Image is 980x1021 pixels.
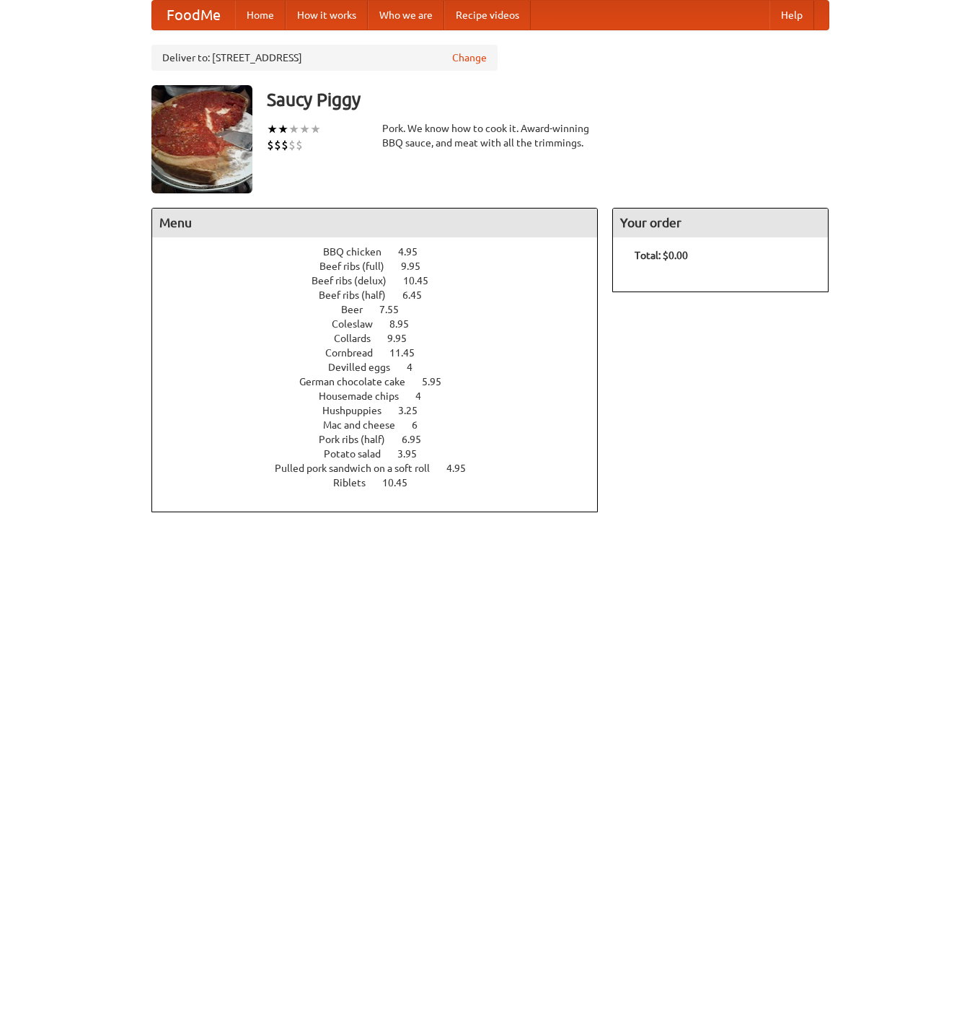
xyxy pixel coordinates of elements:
[319,434,399,445] span: Pork ribs (half)
[334,333,385,344] span: Collards
[382,477,422,488] span: 10.45
[322,405,396,416] span: Hushpuppies
[267,85,829,114] h3: Saucy Piggy
[398,405,432,416] span: 3.25
[324,448,443,460] a: Potato salad 3.95
[769,1,814,30] a: Help
[389,318,423,330] span: 8.95
[152,209,598,237] h4: Menu
[278,121,288,137] li: ★
[319,289,449,301] a: Beef ribs (half) 6.45
[299,376,468,387] a: German chocolate cake 5.95
[397,448,431,460] span: 3.95
[407,361,427,373] span: 4
[299,376,420,387] span: German chocolate cake
[324,448,395,460] span: Potato salad
[152,1,235,30] a: FoodMe
[288,121,299,137] li: ★
[151,85,252,193] img: angular.jpg
[403,275,443,286] span: 10.45
[412,419,432,431] span: 6
[341,304,425,315] a: Beer 7.55
[398,246,432,258] span: 4.95
[402,289,436,301] span: 6.45
[267,121,278,137] li: ★
[281,137,288,153] li: $
[446,463,480,474] span: 4.95
[319,260,399,272] span: Beef ribs (full)
[332,318,387,330] span: Coleslaw
[635,250,688,261] b: Total: $0.00
[444,1,531,30] a: Recipe videos
[312,275,455,286] a: Beef ribs (delux) 10.45
[341,304,377,315] span: Beer
[382,121,599,150] div: Pork. We know how to cook it. Award-winning BBQ sauce, and meat with all the trimmings.
[299,121,310,137] li: ★
[452,51,487,65] a: Change
[328,361,405,373] span: Devilled eggs
[323,419,410,431] span: Mac and cheese
[415,390,436,402] span: 4
[235,1,286,30] a: Home
[275,463,493,474] a: Pulled pork sandwich on a soft roll 4.95
[402,434,436,445] span: 6.95
[387,333,421,344] span: 9.95
[296,137,303,153] li: $
[286,1,368,30] a: How it works
[323,246,444,258] a: BBQ chicken 4.95
[389,347,429,359] span: 11.45
[379,304,413,315] span: 7.55
[323,246,396,258] span: BBQ chicken
[334,333,433,344] a: Collards 9.95
[275,463,444,474] span: Pulled pork sandwich on a soft roll
[319,390,448,402] a: Housemade chips 4
[151,45,498,71] div: Deliver to: [STREET_ADDRESS]
[422,376,456,387] span: 5.95
[333,477,380,488] span: Riblets
[274,137,281,153] li: $
[319,289,400,301] span: Beef ribs (half)
[328,361,439,373] a: Devilled eggs 4
[401,260,435,272] span: 9.95
[325,347,441,359] a: Cornbread 11.45
[323,419,444,431] a: Mac and cheese 6
[322,405,444,416] a: Hushpuppies 3.25
[333,477,434,488] a: Riblets 10.45
[319,390,413,402] span: Housemade chips
[312,275,401,286] span: Beef ribs (delux)
[613,209,828,237] h4: Your order
[310,121,321,137] li: ★
[267,137,274,153] li: $
[325,347,387,359] span: Cornbread
[332,318,436,330] a: Coleslaw 8.95
[319,434,448,445] a: Pork ribs (half) 6.95
[319,260,447,272] a: Beef ribs (full) 9.95
[368,1,444,30] a: Who we are
[288,137,296,153] li: $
